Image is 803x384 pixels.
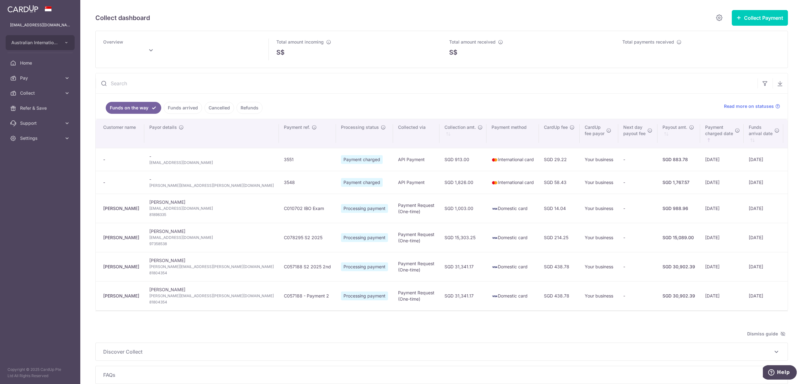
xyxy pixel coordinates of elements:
[744,171,783,194] td: [DATE]
[700,119,744,148] th: Paymentcharged date : activate to sort column ascending
[700,171,744,194] td: [DATE]
[341,178,383,187] span: Payment charged
[622,39,674,45] span: Total payments received
[580,194,618,223] td: Your business
[103,205,139,212] div: [PERSON_NAME]
[580,281,618,310] td: Your business
[164,102,202,114] a: Funds arrived
[341,292,388,300] span: Processing payment
[103,371,773,379] span: FAQs
[20,60,61,66] span: Home
[724,103,774,109] span: Read more on statuses
[487,119,539,148] th: Payment method
[144,194,279,223] td: [PERSON_NAME]
[279,119,336,148] th: Payment ref.
[439,281,487,310] td: SGD 31,341.17
[10,22,70,28] p: [EMAIL_ADDRESS][DOMAIN_NAME]
[144,171,279,194] td: -
[20,105,61,111] span: Refer & Save
[279,171,336,194] td: 3548
[539,281,580,310] td: SGD 438.78
[657,119,700,148] th: Payout amt. : activate to sort column ascending
[103,348,780,355] p: Discover Collect
[662,205,695,212] div: SGD 988.96
[749,124,773,137] span: Funds arrival date
[539,194,580,223] td: SGD 14.04
[585,124,604,137] span: CardUp fee payor
[744,148,783,171] td: [DATE]
[103,348,773,355] span: Discover Collect
[439,252,487,281] td: SGD 31,341.17
[279,223,336,252] td: C078295 S2 2025
[763,365,797,381] iframe: Opens a widget where you can find more information
[8,5,38,13] img: CardUp
[14,4,27,10] span: Help
[393,223,439,252] td: Payment Request (One-time)
[705,124,733,137] span: Payment charged date
[393,194,439,223] td: Payment Request (One-time)
[492,180,498,186] img: mastercard-sm-87a3fd1e0bddd137fecb07648320f44c262e2538e7db6024463105ddbc961eb2.png
[492,293,498,299] img: visa-sm-192604c4577d2d35970c8ed26b86981c2741ebd56154ab54ad91a526f0f24972.png
[439,171,487,194] td: SGD 1,826.00
[279,281,336,310] td: C057188 - Payment 2
[700,148,744,171] td: [DATE]
[618,171,657,194] td: -
[6,35,75,50] button: Australian International School Pte Ltd
[144,252,279,281] td: [PERSON_NAME]
[580,252,618,281] td: Your business
[439,194,487,223] td: SGD 1,003.00
[580,223,618,252] td: Your business
[393,281,439,310] td: Payment Request (One-time)
[149,160,274,166] span: [EMAIL_ADDRESS][DOMAIN_NAME]
[539,119,580,148] th: CardUp fee
[580,148,618,171] td: Your business
[732,10,788,26] button: Collect Payment
[492,206,498,212] img: visa-sm-192604c4577d2d35970c8ed26b86981c2741ebd56154ab54ad91a526f0f24972.png
[444,124,476,130] span: Collection amt.
[492,264,498,270] img: visa-sm-192604c4577d2d35970c8ed26b86981c2741ebd56154ab54ad91a526f0f24972.png
[393,252,439,281] td: Payment Request (One-time)
[724,103,780,109] a: Read more on statuses
[279,252,336,281] td: C057188 S2 2025 2nd
[149,205,274,212] span: [EMAIL_ADDRESS][DOMAIN_NAME]
[20,75,61,81] span: Pay
[618,148,657,171] td: -
[284,124,310,130] span: Payment ref.
[487,281,539,310] td: Domestic card
[96,119,144,148] th: Customer name
[623,124,646,137] span: Next day payout fee
[449,48,457,57] span: S$
[618,281,657,310] td: -
[149,270,274,276] span: 81804354
[341,233,388,242] span: Processing payment
[487,194,539,223] td: Domestic card
[106,102,161,114] a: Funds on the way
[662,234,695,241] div: SGD 15,089.00
[103,234,139,241] div: [PERSON_NAME]
[95,13,150,23] h5: Collect dashboard
[618,119,657,148] th: Next daypayout fee
[662,293,695,299] div: SGD 30,902.39
[744,223,783,252] td: [DATE]
[149,264,274,270] span: [PERSON_NAME][EMAIL_ADDRESS][PERSON_NAME][DOMAIN_NAME]
[700,281,744,310] td: [DATE]
[393,148,439,171] td: API Payment
[487,223,539,252] td: Domestic card
[336,119,393,148] th: Processing status
[103,293,139,299] div: [PERSON_NAME]
[341,262,388,271] span: Processing payment
[662,179,695,186] div: SGD 1,767.57
[539,171,580,194] td: SGD 58.43
[144,223,279,252] td: [PERSON_NAME]
[618,223,657,252] td: -
[149,293,274,299] span: [PERSON_NAME][EMAIL_ADDRESS][PERSON_NAME][DOMAIN_NAME]
[20,120,61,126] span: Support
[149,212,274,218] span: 81898335
[103,39,123,45] span: Overview
[580,171,618,194] td: Your business
[439,119,487,148] th: Collection amt. : activate to sort column ascending
[103,371,780,379] p: FAQs
[580,119,618,148] th: CardUpfee payor
[279,194,336,223] td: C010702 IBO Exam
[544,124,568,130] span: CardUp fee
